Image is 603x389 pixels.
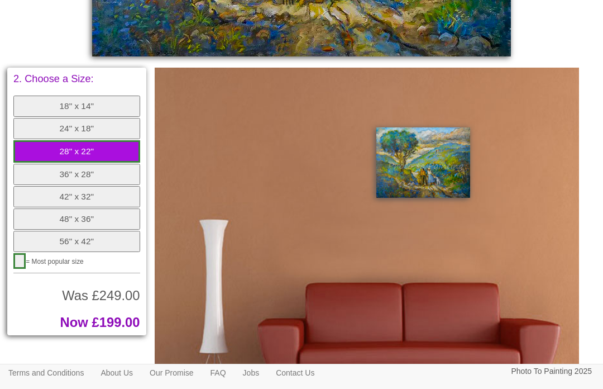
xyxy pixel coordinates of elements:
button: 48" x 36" [13,208,140,230]
span: = Most popular size [26,258,83,265]
a: Contact Us [267,364,323,381]
a: About Us [92,364,141,381]
p: 2. Choose a Size: [13,74,140,84]
span: Now [60,315,88,330]
button: 24" x 18" [13,118,140,139]
a: FAQ [202,364,234,381]
button: 36" x 28" [13,164,140,185]
button: 56" x 42" [13,231,140,252]
span: Was £249.00 [62,288,140,303]
button: 18" x 14" [13,96,140,117]
span: £199.00 [92,315,140,330]
a: Jobs [234,364,268,381]
img: Painting [376,127,470,198]
p: Photo To Painting 2025 [511,364,592,378]
button: 28" x 22" [13,140,140,163]
a: Our Promise [141,364,202,381]
button: 42" x 32" [13,186,140,207]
